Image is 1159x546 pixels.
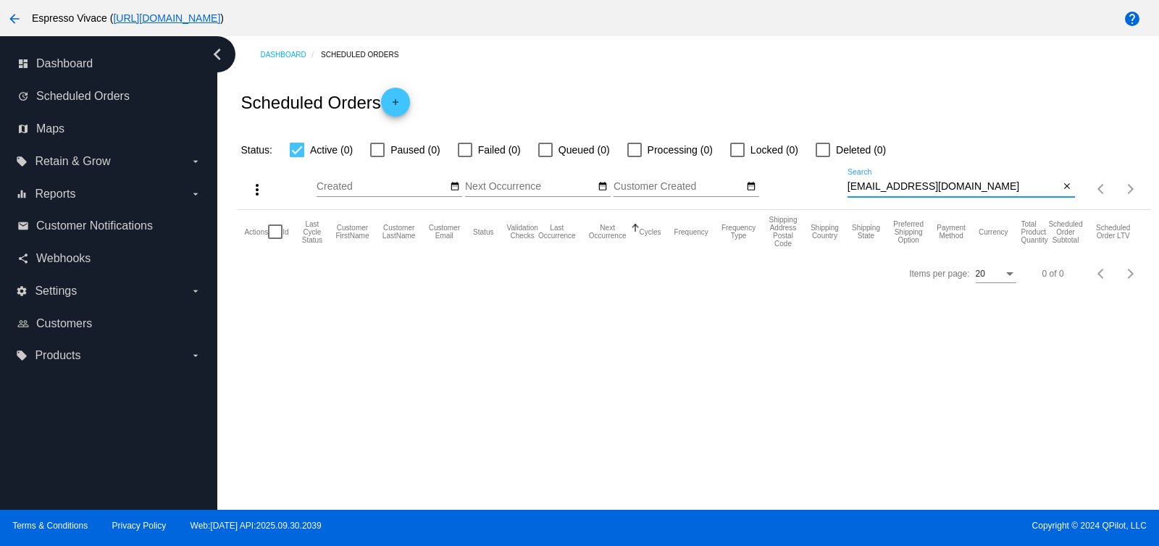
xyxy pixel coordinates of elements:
[937,224,966,240] button: Change sorting for PaymentMethod.Type
[387,97,404,114] mat-icon: add
[473,227,493,236] button: Change sorting for Status
[32,12,224,24] span: Espresso Vivace ( )
[113,12,220,24] a: [URL][DOMAIN_NAME]
[16,188,28,200] i: equalizer
[317,181,447,193] input: Created
[478,141,521,159] span: Failed (0)
[190,188,201,200] i: arrow_drop_down
[190,350,201,361] i: arrow_drop_down
[17,253,29,264] i: share
[979,227,1008,236] button: Change sorting for CurrencyIso
[746,181,756,193] mat-icon: date_range
[1042,269,1064,279] div: 0 of 0
[36,252,91,265] span: Webhooks
[35,188,75,201] span: Reports
[1124,10,1141,28] mat-icon: help
[17,117,201,140] a: map Maps
[465,181,595,193] input: Next Occurrence
[450,181,460,193] mat-icon: date_range
[976,269,1016,280] mat-select: Items per page:
[17,312,201,335] a: people_outline Customers
[17,52,201,75] a: dashboard Dashboard
[836,141,886,159] span: Deleted (0)
[1116,259,1145,288] button: Next page
[36,90,130,103] span: Scheduled Orders
[206,43,229,66] i: chevron_left
[17,58,29,70] i: dashboard
[16,156,28,167] i: local_offer
[17,123,29,135] i: map
[17,85,201,108] a: update Scheduled Orders
[35,285,77,298] span: Settings
[240,88,409,117] h2: Scheduled Orders
[112,521,167,531] a: Privacy Policy
[382,224,416,240] button: Change sorting for CustomerLastName
[674,227,708,236] button: Change sorting for Frequency
[1060,180,1075,195] button: Clear
[598,181,608,193] mat-icon: date_range
[811,224,839,240] button: Change sorting for ShippingCountry
[640,227,661,236] button: Change sorting for Cycles
[1116,175,1145,203] button: Next page
[893,220,924,244] button: Change sorting for PreferredShippingOption
[244,210,268,253] mat-header-cell: Actions
[191,521,322,531] a: Web:[DATE] API:2025.09.30.2039
[750,141,798,159] span: Locked (0)
[36,317,92,330] span: Customers
[429,224,461,240] button: Change sorting for CustomerEmail
[848,181,1060,193] input: Search
[35,155,110,168] span: Retain & Grow
[721,224,756,240] button: Change sorting for FrequencyType
[17,214,201,238] a: email Customer Notifications
[648,141,713,159] span: Processing (0)
[283,227,288,236] button: Change sorting for Id
[190,156,201,167] i: arrow_drop_down
[36,57,93,70] span: Dashboard
[17,318,29,329] i: people_outline
[538,224,576,240] button: Change sorting for LastOccurrenceUtc
[321,43,411,66] a: Scheduled Orders
[17,91,29,102] i: update
[1087,175,1116,203] button: Previous page
[1087,259,1116,288] button: Previous page
[310,141,353,159] span: Active (0)
[35,349,80,362] span: Products
[335,224,369,240] button: Change sorting for CustomerFirstName
[592,521,1147,531] span: Copyright © 2024 QPilot, LLC
[614,181,744,193] input: Customer Created
[36,219,153,232] span: Customer Notifications
[190,285,201,297] i: arrow_drop_down
[6,10,23,28] mat-icon: arrow_back
[12,521,88,531] a: Terms & Conditions
[976,269,985,279] span: 20
[506,210,537,253] mat-header-cell: Validation Checks
[16,350,28,361] i: local_offer
[558,141,610,159] span: Queued (0)
[248,181,266,198] mat-icon: more_vert
[589,224,627,240] button: Change sorting for NextOccurrenceUtc
[17,247,201,270] a: share Webhooks
[852,224,880,240] button: Change sorting for ShippingState
[17,220,29,232] i: email
[909,269,969,279] div: Items per page:
[390,141,440,159] span: Paused (0)
[260,43,321,66] a: Dashboard
[1021,210,1049,253] mat-header-cell: Total Product Quantity
[1062,181,1072,193] mat-icon: close
[302,220,323,244] button: Change sorting for LastProcessingCycleId
[16,285,28,297] i: settings
[769,216,798,248] button: Change sorting for ShippingPostcode
[1048,220,1083,244] button: Change sorting for Subtotal
[1096,224,1131,240] button: Change sorting for LifetimeValue
[240,144,272,156] span: Status:
[36,122,64,135] span: Maps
